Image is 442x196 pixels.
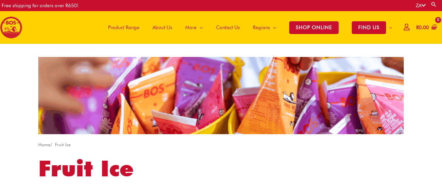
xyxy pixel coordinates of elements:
span: Contact Us [216,18,240,37]
a: About Us [146,11,179,44]
a: Search button [431,1,437,8]
a: Product Range [101,11,146,44]
a: View Shopping Cart, empty [415,20,437,35]
a: ZA [416,3,426,9]
a: Home [38,142,50,147]
span: More [185,18,197,37]
span: FIND US [352,21,386,34]
span: R [416,25,419,30]
span: About Us [152,18,172,37]
bdi: 0.00 [416,25,429,30]
a: Contact Us [209,11,246,44]
img: sa website cateogry banner icy [38,57,404,134]
span: Product Range [108,18,139,37]
a: SHOP ONLINE [283,11,345,44]
span: Regions [253,18,270,37]
a: Regions [246,11,283,44]
nav: Breadcrumb [38,141,404,149]
h1: Fruit Ice [38,153,404,184]
span: SHOP ONLINE [289,21,339,34]
nav: Site Navigation [97,11,399,44]
a: More [179,11,209,44]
